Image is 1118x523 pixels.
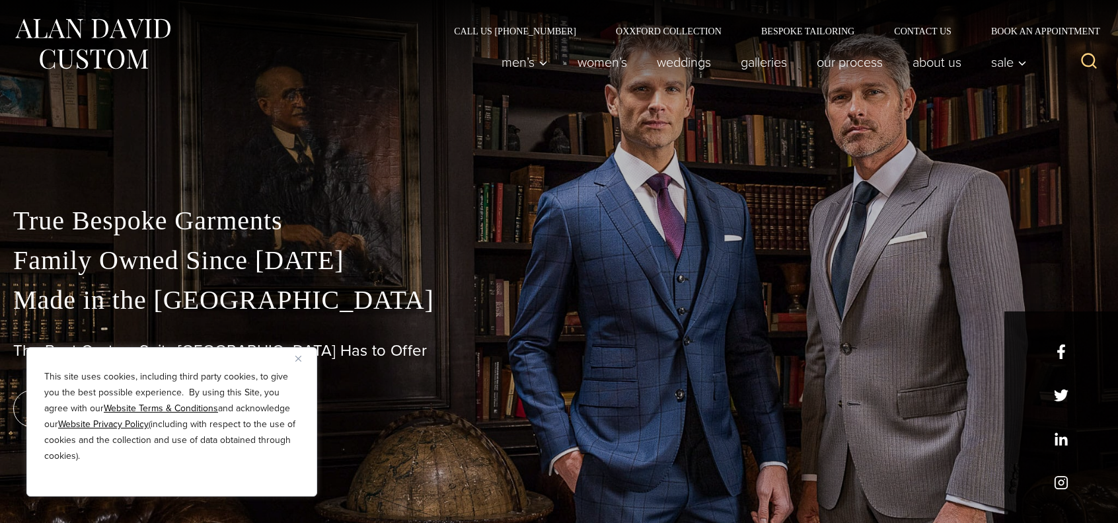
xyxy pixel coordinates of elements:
[13,390,198,427] a: book an appointment
[104,401,218,415] a: Website Terms & Conditions
[642,49,726,75] a: weddings
[13,201,1105,320] p: True Bespoke Garments Family Owned Since [DATE] Made in the [GEOGRAPHIC_DATA]
[1073,46,1105,78] button: View Search Form
[802,49,898,75] a: Our Process
[596,26,741,36] a: Oxxford Collection
[434,26,596,36] a: Call Us [PHONE_NUMBER]
[502,56,548,69] span: Men’s
[434,26,1105,36] nav: Secondary Navigation
[295,350,311,366] button: Close
[991,56,1027,69] span: Sale
[726,49,802,75] a: Galleries
[295,356,301,362] img: Close
[44,369,299,464] p: This site uses cookies, including third party cookies, to give you the best possible experience. ...
[898,49,977,75] a: About Us
[13,341,1105,360] h1: The Best Custom Suits [GEOGRAPHIC_DATA] Has to Offer
[971,26,1105,36] a: Book an Appointment
[13,15,172,73] img: Alan David Custom
[563,49,642,75] a: Women’s
[874,26,971,36] a: Contact Us
[58,417,149,431] a: Website Privacy Policy
[741,26,874,36] a: Bespoke Tailoring
[487,49,1034,75] nav: Primary Navigation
